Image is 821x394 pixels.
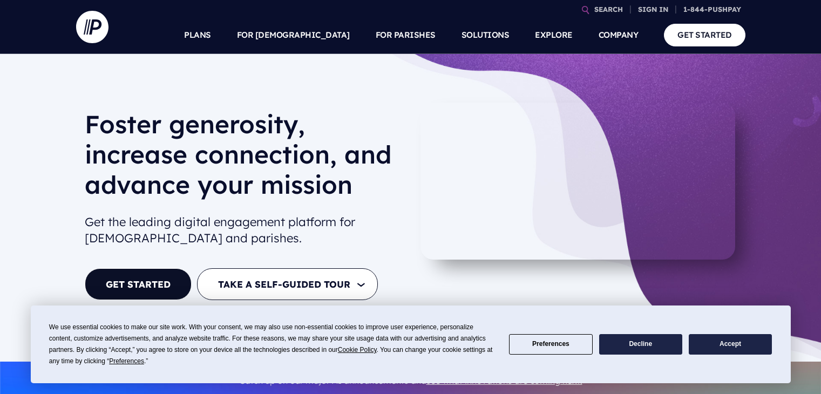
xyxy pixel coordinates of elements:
a: EXPLORE [535,16,573,54]
a: SOLUTIONS [462,16,510,54]
button: TAKE A SELF-GUIDED TOUR [197,268,378,300]
h2: Get the leading digital engagement platform for [DEMOGRAPHIC_DATA] and parishes. [85,209,402,252]
a: FOR [DEMOGRAPHIC_DATA] [237,16,350,54]
span: Cookie Policy [338,346,377,354]
h1: Foster generosity, increase connection, and advance your mission [85,109,402,208]
button: Accept [689,334,772,355]
button: Decline [599,334,682,355]
a: PLANS [184,16,211,54]
div: We use essential cookies to make our site work. With your consent, we may also use non-essential ... [49,322,496,367]
a: COMPANY [599,16,639,54]
button: Preferences [509,334,592,355]
a: see what innovations are coming next. [426,375,582,386]
span: Preferences [109,357,144,365]
div: Cookie Consent Prompt [31,305,791,383]
a: GET STARTED [85,268,192,300]
a: GET STARTED [664,24,745,46]
a: FOR PARISHES [376,16,436,54]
